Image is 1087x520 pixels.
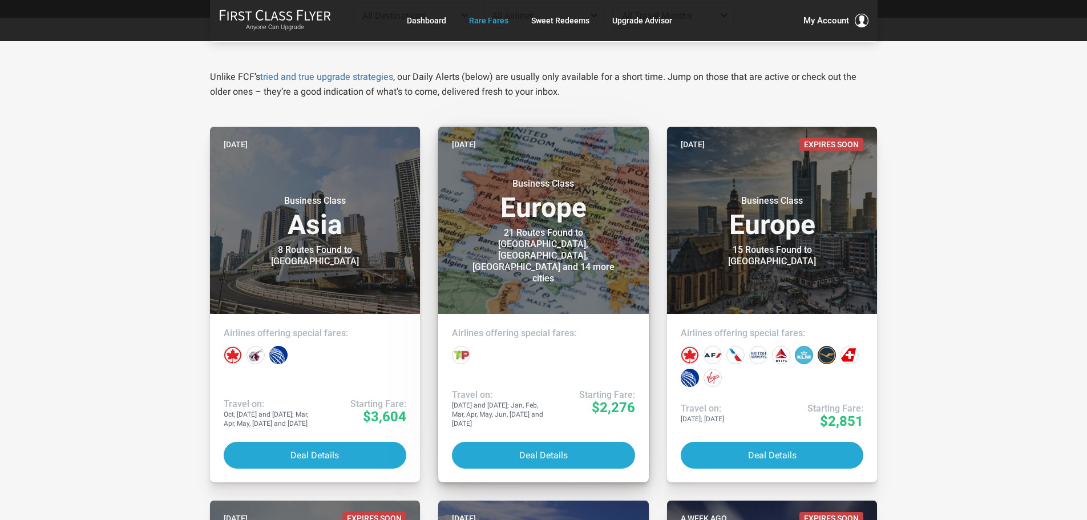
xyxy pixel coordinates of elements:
[749,346,767,364] div: British Airways
[701,195,843,207] small: Business Class
[452,346,470,364] div: TAP Portugal
[219,9,331,21] img: First Class Flyer
[681,346,699,364] div: Air Canada
[472,178,615,190] small: Business Class
[452,442,635,469] button: Deal Details
[469,10,508,31] a: Rare Fares
[472,227,615,284] div: 21 Routes Found to [GEOGRAPHIC_DATA], [GEOGRAPHIC_DATA], [GEOGRAPHIC_DATA] and 14 more cities
[224,138,248,151] time: [DATE]
[438,127,649,482] a: [DATE]Business ClassEurope21 Routes Found to [GEOGRAPHIC_DATA], [GEOGRAPHIC_DATA], [GEOGRAPHIC_DA...
[269,346,288,364] div: United
[803,14,868,27] button: My Account
[224,328,407,339] h4: Airlines offering special fares:
[681,369,699,387] div: United
[452,178,635,221] h3: Europe
[704,369,722,387] div: Virgin Atlantic
[224,195,407,239] h3: Asia
[704,346,722,364] div: Air France
[210,127,421,482] a: [DATE]Business ClassAsia8 Routes Found to [GEOGRAPHIC_DATA]Airlines offering special fares:Travel...
[260,71,393,82] a: tried and true upgrade strategies
[795,346,813,364] div: KLM
[452,328,635,339] h4: Airlines offering special fares:
[531,10,589,31] a: Sweet Redeems
[612,10,672,31] a: Upgrade Advisor
[840,346,859,364] div: Swiss
[799,138,863,151] span: Expires Soon
[224,346,242,364] div: Air Canada
[219,23,331,31] small: Anyone Can Upgrade
[772,346,790,364] div: Delta Airlines
[803,14,849,27] span: My Account
[210,70,878,99] p: Unlike FCF’s , our Daily Alerts (below) are usually only available for a short time. Jump on thos...
[244,244,386,267] div: 8 Routes Found to [GEOGRAPHIC_DATA]
[407,10,446,31] a: Dashboard
[681,328,864,339] h4: Airlines offering special fares:
[681,138,705,151] time: [DATE]
[726,346,745,364] div: American Airlines
[244,195,386,207] small: Business Class
[667,127,878,482] a: [DATE]Expires SoonBusiness ClassEurope15 Routes Found to [GEOGRAPHIC_DATA]Airlines offering speci...
[681,442,864,469] button: Deal Details
[224,442,407,469] button: Deal Details
[452,138,476,151] time: [DATE]
[219,9,331,32] a: First Class FlyerAnyone Can Upgrade
[247,346,265,364] div: Qatar
[701,244,843,267] div: 15 Routes Found to [GEOGRAPHIC_DATA]
[681,195,864,239] h3: Europe
[818,346,836,364] div: Lufthansa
